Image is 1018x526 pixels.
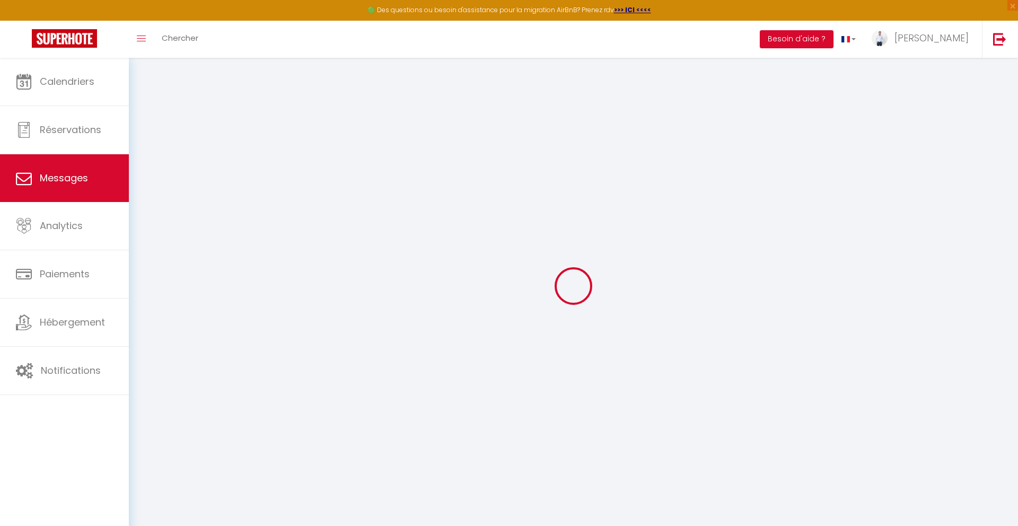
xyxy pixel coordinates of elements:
[40,267,90,280] span: Paiements
[894,31,969,45] span: [PERSON_NAME]
[40,75,94,88] span: Calendriers
[614,5,651,14] a: >>> ICI <<<<
[993,32,1006,46] img: logout
[40,123,101,136] span: Réservations
[154,21,206,58] a: Chercher
[40,315,105,329] span: Hébergement
[760,30,833,48] button: Besoin d'aide ?
[864,21,982,58] a: ... [PERSON_NAME]
[872,30,888,47] img: ...
[32,29,97,48] img: Super Booking
[41,364,101,377] span: Notifications
[40,171,88,185] span: Messages
[40,219,83,232] span: Analytics
[162,32,198,43] span: Chercher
